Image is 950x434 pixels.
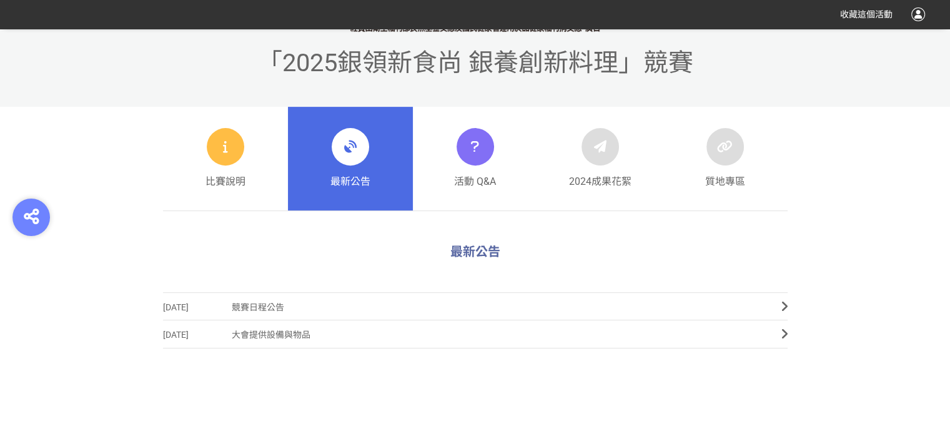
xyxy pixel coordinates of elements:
span: 2024成果花絮 [569,174,631,189]
a: 2024成果花絮 [538,107,663,210]
a: [DATE]大會提供設備與物品 [163,320,788,348]
span: 活動 Q&A [454,174,496,189]
span: 最新公告 [450,244,500,259]
span: 競賽日程公告 [232,293,763,322]
span: [DATE] [163,321,232,349]
a: 「2025銀領新食尚 銀養創新料理」競賽 [257,66,693,72]
span: 最新公告 [330,174,370,189]
span: 質地專區 [705,174,745,189]
span: [DATE] [163,293,232,322]
a: 比賽說明 [163,107,288,210]
span: 收藏這個活動 [840,9,893,19]
a: 質地專區 [663,107,788,210]
a: [DATE]競賽日程公告 [163,292,788,320]
a: 最新公告 [288,107,413,210]
span: 「2025銀領新食尚 銀養創新料理」競賽 [257,48,693,77]
span: 比賽說明 [205,174,245,189]
span: 大會提供設備與物品 [232,321,763,349]
a: 活動 Q&A [413,107,538,210]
